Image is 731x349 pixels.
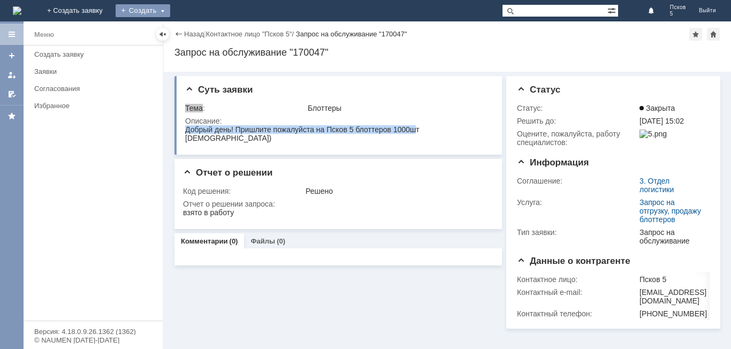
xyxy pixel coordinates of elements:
span: Расширенный поиск [607,5,618,15]
div: / [206,30,296,38]
span: Информация [517,157,589,168]
span: Статус [517,85,560,95]
div: Блоттеры [308,104,488,112]
a: Согласования [30,80,161,97]
div: Согласования [34,85,156,93]
a: 3. Отдел логистики [639,177,674,194]
div: Заявки [34,67,156,75]
a: Файлы [250,237,275,245]
span: Псков [670,4,686,11]
a: Контактное лицо "Псков 5" [206,30,292,38]
div: Запрос на обслуживание "170047" [296,30,407,38]
div: | [204,29,205,37]
div: Тема: [185,104,306,112]
a: Перейти на домашнюю страницу [13,6,21,15]
a: Мои согласования [3,86,20,103]
img: 5.png [639,130,667,138]
div: Псков 5 [639,275,707,284]
div: Создать [116,4,170,17]
span: Данные о контрагенте [517,256,630,266]
div: Соглашение: [517,177,637,185]
div: Контактное лицо: [517,275,637,284]
span: Суть заявки [185,85,253,95]
div: Отчет о решении запроса: [183,200,490,208]
div: © NAUMEN [DATE]-[DATE] [34,337,152,344]
div: Oцените, пожалуйста, работу специалистов: [517,130,637,147]
div: Тип заявки: [517,228,637,237]
div: Меню [34,28,54,41]
img: logo [13,6,21,15]
div: (0) [277,237,285,245]
div: Добавить в избранное [689,28,702,41]
a: Создать заявку [30,46,161,63]
a: Мои заявки [3,66,20,84]
div: Сделать домашней страницей [707,28,720,41]
div: Услуга: [517,198,637,207]
div: Создать заявку [34,50,156,58]
a: Заявки [30,63,161,80]
div: Запрос на обслуживание [639,228,705,245]
a: Комментарии [181,237,228,245]
div: Скрыть меню [156,28,169,41]
span: [DATE] 15:02 [639,117,684,125]
div: Избранное [34,102,144,110]
div: Решить до: [517,117,637,125]
div: Описание: [185,117,490,125]
div: Запрос на обслуживание "170047" [174,47,720,58]
div: Версия: 4.18.0.9.26.1362 (1362) [34,328,152,335]
span: Отчет о решении [183,168,272,178]
div: Контактный e-mail: [517,288,637,297]
div: [PHONE_NUMBER] [639,309,707,318]
div: (0) [230,237,238,245]
div: [EMAIL_ADDRESS][DOMAIN_NAME] [639,288,707,305]
span: 5 [670,11,686,17]
a: Создать заявку [3,47,20,64]
div: Решено [306,187,488,195]
div: Статус: [517,104,637,112]
div: Контактный телефон: [517,309,637,318]
div: Код решения: [183,187,303,195]
span: Закрыта [639,104,675,112]
a: Запрос на отгрузку, продажу блоттеров [639,198,701,224]
a: Назад [184,30,204,38]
